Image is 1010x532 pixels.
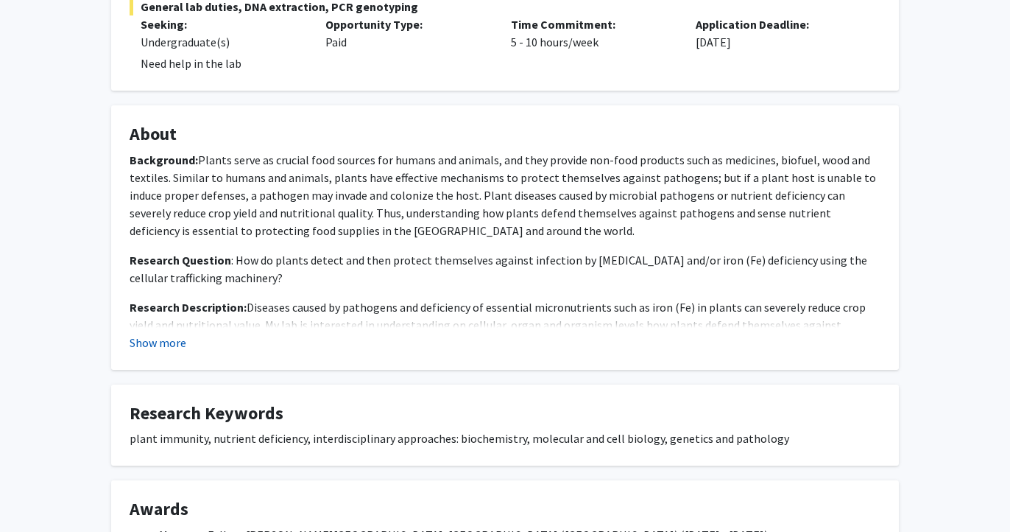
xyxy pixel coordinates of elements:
[130,403,880,424] h4: Research Keywords
[696,15,858,33] p: Application Deadline:
[130,499,880,520] h4: Awards
[314,15,499,51] div: Paid
[685,15,869,51] div: [DATE]
[141,15,303,33] p: Seeking:
[141,55,880,72] p: Need help in the lab
[11,466,63,521] iframe: Chat
[141,33,303,51] div: Undergraduate(s)
[130,253,231,267] strong: Research Question
[130,430,880,447] div: plant immunity, nutrient deficiency, interdisciplinary approaches: biochemistry, molecular and ce...
[500,15,685,51] div: 5 - 10 hours/week
[511,15,674,33] p: Time Commitment:
[130,124,880,145] h4: About
[130,298,880,387] p: Diseases caused by pathogens and deficiency of essential micronutrients such as iron (Fe) in plan...
[130,251,880,287] p: : How do plants detect and then protect themselves against infection by [MEDICAL_DATA] and/or iro...
[325,15,488,33] p: Opportunity Type:
[130,151,880,239] p: Plants serve as crucial food sources for humans and animals, and they provide non-food products s...
[130,334,186,351] button: Show more
[130,300,247,315] strong: Research Description:
[130,153,198,167] strong: Background:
